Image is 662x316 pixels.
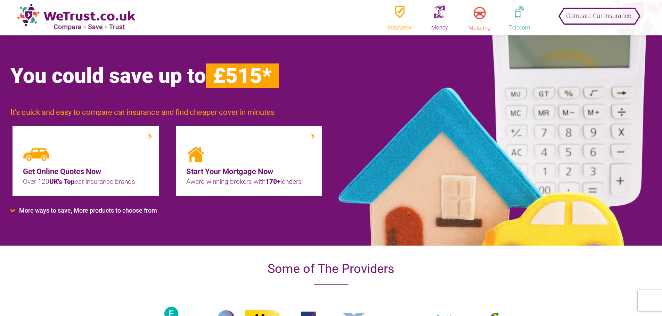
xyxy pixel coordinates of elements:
div: Money [422,24,457,32]
img: insurence.png [395,6,404,18]
span: UK's Top [49,178,75,186]
button: Compare Car Insurance [561,6,636,20]
span: It's quick and easy to compare car insurance and find cheaper cover in minutes [10,108,275,117]
span: You could save up to [10,63,279,88]
img: motoring.png [474,7,486,19]
a: Get Online Quotes Now [23,166,148,178]
span: £515* [206,63,279,88]
div: Motoring [462,24,497,32]
div: Insurance [382,24,417,32]
a: Start Your Mortgage Now [186,166,312,178]
img: money.png [434,6,445,18]
p: Over 120 car insurance brands [23,178,148,186]
img: img [186,147,205,162]
p: Award winning brokers with lenders [186,178,312,186]
span: 170+ [265,178,280,186]
span: Compare Car Insurance [566,7,631,24]
h2: Some of The Providers [144,259,519,278]
img: img [23,147,50,162]
img: new-logo.png [17,4,136,31]
div: Telecom [502,24,537,32]
li: More ways to save, More products to choose from [10,207,552,214]
img: telephone.png [515,6,524,18]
